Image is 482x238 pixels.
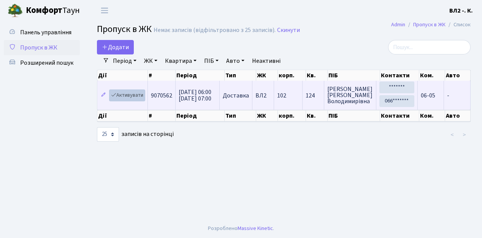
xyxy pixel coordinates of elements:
[277,91,286,100] span: 102
[278,70,306,81] th: корп.
[421,91,435,100] span: 06-05
[306,93,321,99] span: 124
[8,3,23,18] img: logo.png
[179,88,211,103] span: [DATE] 06:00 [DATE] 07:00
[225,70,256,81] th: Тип
[154,27,276,34] div: Немає записів (відфільтровано з 25 записів).
[445,70,471,81] th: Авто
[445,110,471,121] th: Авто
[26,4,62,16] b: Комфорт
[238,224,273,232] a: Massive Kinetic
[141,54,160,67] a: ЖК
[95,4,114,17] button: Переключити навігацію
[26,4,80,17] span: Таун
[391,21,405,29] a: Admin
[151,91,172,100] span: 9070562
[419,70,445,81] th: Ком.
[413,21,446,29] a: Пропуск в ЖК
[176,110,225,121] th: Період
[162,54,200,67] a: Квартира
[388,40,471,54] input: Пошук...
[278,110,306,121] th: корп.
[97,70,148,81] th: Дії
[419,110,445,121] th: Ком.
[148,70,176,81] th: #
[328,110,380,121] th: ПІБ
[20,59,73,67] span: Розширений пошук
[97,22,152,36] span: Пропуск в ЖК
[97,127,119,142] select: записів на сторінці
[97,40,134,54] a: Додати
[110,54,140,67] a: Період
[249,54,284,67] a: Неактивні
[4,25,80,40] a: Панель управління
[380,110,419,121] th: Контакти
[208,224,274,233] div: Розроблено .
[449,6,473,15] a: ВЛ2 -. К.
[223,54,247,67] a: Авто
[4,55,80,70] a: Розширений пошук
[20,43,57,52] span: Пропуск в ЖК
[97,127,174,142] label: записів на сторінці
[201,54,222,67] a: ПІБ
[306,70,328,81] th: Кв.
[277,27,300,34] a: Скинути
[446,21,471,29] li: Список
[225,110,256,121] th: Тип
[380,70,419,81] th: Контакти
[223,93,249,99] span: Доставка
[20,28,71,37] span: Панель управління
[447,91,449,100] span: -
[328,70,380,81] th: ПІБ
[380,17,482,33] nav: breadcrumb
[97,110,148,121] th: Дії
[256,70,278,81] th: ЖК
[256,110,278,121] th: ЖК
[306,110,328,121] th: Кв.
[4,40,80,55] a: Пропуск в ЖК
[102,43,129,51] span: Додати
[148,110,176,121] th: #
[176,70,225,81] th: Період
[109,89,145,101] a: Активувати
[255,93,271,99] span: ВЛ2
[327,86,373,104] span: [PERSON_NAME] [PERSON_NAME] Володимирівна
